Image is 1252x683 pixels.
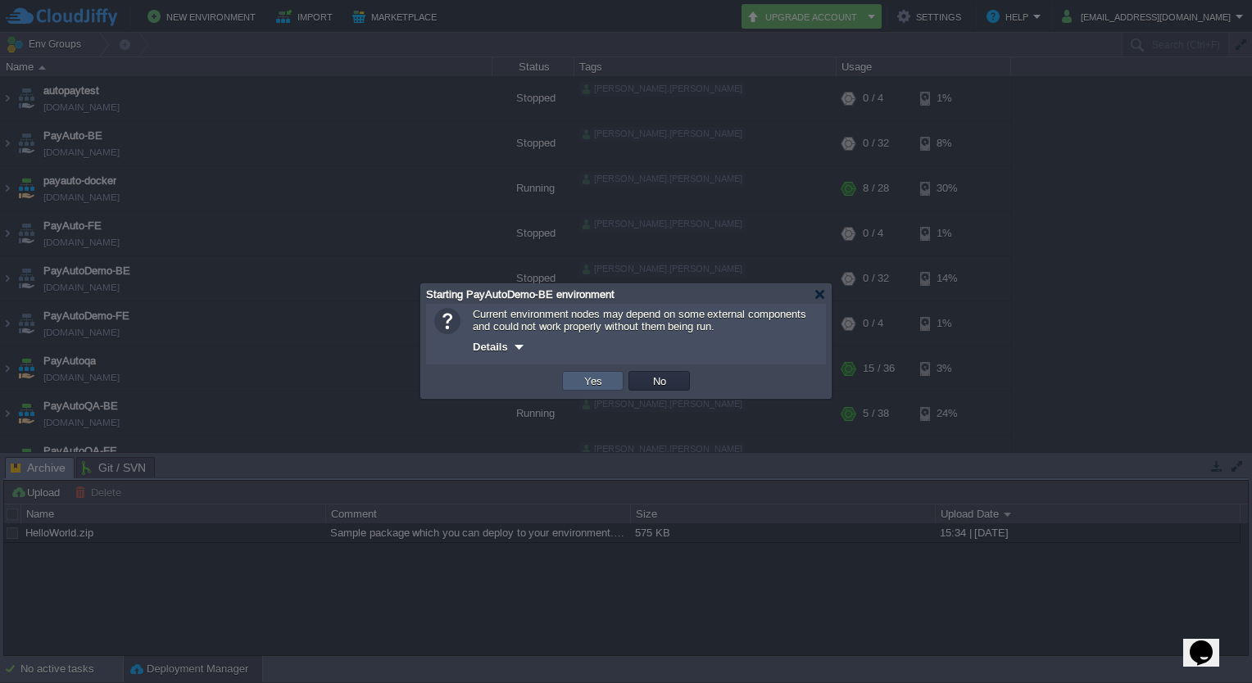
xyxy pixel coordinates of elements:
[648,373,671,388] button: No
[579,373,607,388] button: Yes
[473,308,806,332] span: Current environment nodes may depend on some external components and could not work properly with...
[426,288,615,301] span: Starting PayAutoDemo-BE environment
[473,341,508,353] span: Details
[1183,617,1236,667] iframe: chat widget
